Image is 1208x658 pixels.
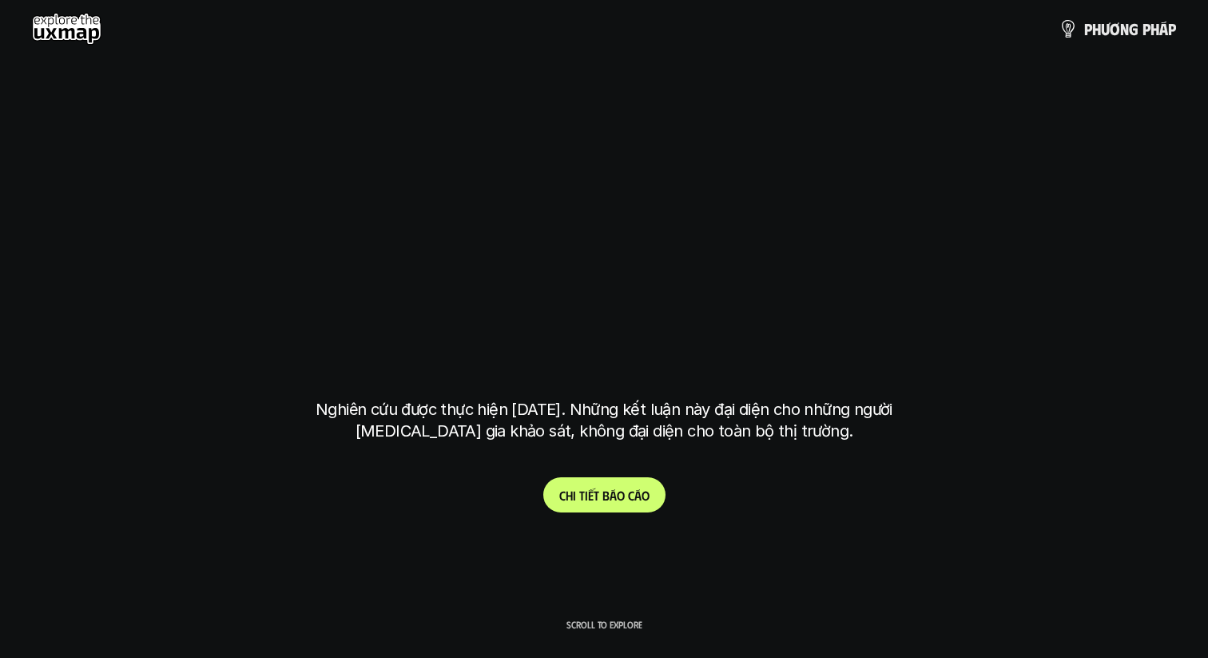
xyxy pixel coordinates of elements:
span: á [610,488,617,503]
h1: tại [GEOGRAPHIC_DATA] [320,316,889,383]
span: i [573,488,576,503]
span: h [1150,20,1159,38]
h1: phạm vi công việc của [312,189,896,257]
span: h [1092,20,1101,38]
span: á [1159,20,1168,38]
span: t [594,488,599,503]
span: h [566,488,573,503]
span: g [1129,20,1138,38]
a: Chitiếtbáocáo [543,477,666,512]
span: o [617,488,625,503]
span: C [559,488,566,503]
span: ế [588,488,594,503]
span: ư [1101,20,1110,38]
h6: Kết quả nghiên cứu [549,150,670,169]
span: p [1142,20,1150,38]
span: ơ [1110,20,1120,38]
p: Scroll to explore [566,619,642,630]
p: Nghiên cứu được thực hiện [DATE]. Những kết luận này đại diện cho những người [MEDICAL_DATA] gia ... [304,399,904,442]
span: t [579,488,585,503]
a: phươngpháp [1059,13,1176,45]
span: n [1120,20,1129,38]
span: p [1168,20,1176,38]
span: c [628,488,634,503]
span: o [642,488,650,503]
span: b [602,488,610,503]
span: á [634,488,642,503]
span: i [585,488,588,503]
span: p [1084,20,1092,38]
